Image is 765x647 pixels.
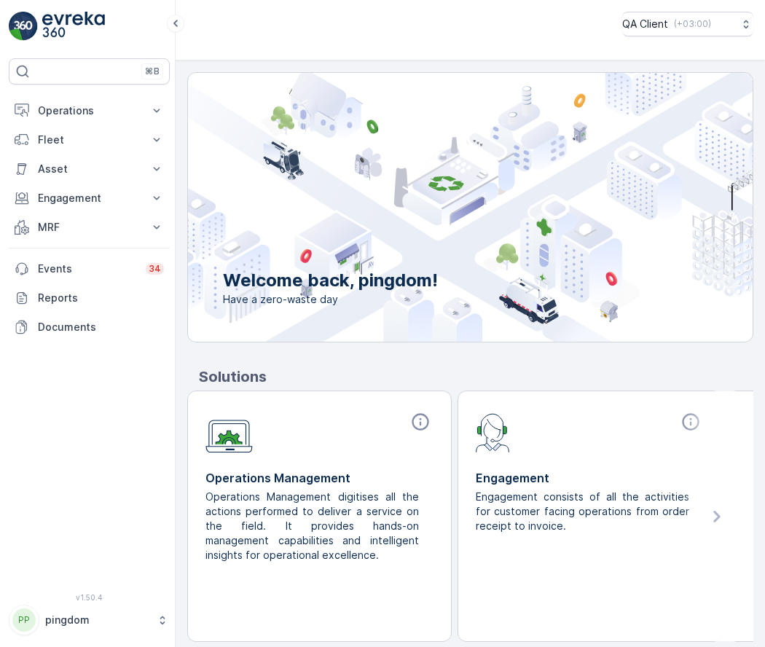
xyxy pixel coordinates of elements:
p: Operations Management [205,469,433,487]
button: Engagement [9,184,170,213]
span: Have a zero-waste day [223,292,438,307]
a: Documents [9,313,170,342]
p: Engagement consists of all the activities for customer facing operations from order receipt to in... [476,490,692,533]
button: QA Client(+03:00) [622,12,753,36]
a: Events34 [9,254,170,283]
p: ⌘B [145,66,160,77]
p: Operations [38,103,141,118]
button: PPpingdom [9,605,170,635]
p: ( +03:00 ) [674,18,711,30]
p: MRF [38,220,141,235]
div: PP [12,608,36,632]
p: Asset [38,162,141,176]
p: Operations Management digitises all the actions performed to deliver a service on the field. It p... [205,490,422,562]
p: Reports [38,291,164,305]
img: logo [9,12,38,41]
p: 34 [149,263,161,275]
span: v 1.50.4 [9,593,170,602]
p: Fleet [38,133,141,147]
button: MRF [9,213,170,242]
img: module-icon [476,412,510,452]
button: Asset [9,154,170,184]
p: Engagement [476,469,704,487]
img: city illustration [122,73,753,342]
p: Solutions [199,366,753,388]
p: pingdom [45,613,149,627]
p: QA Client [622,17,668,31]
button: Fleet [9,125,170,154]
a: Reports [9,283,170,313]
p: Engagement [38,191,141,205]
button: Operations [9,96,170,125]
img: logo_light-DOdMpM7g.png [42,12,105,41]
p: Documents [38,320,164,334]
p: Welcome back, pingdom! [223,269,438,292]
img: module-icon [205,412,253,453]
p: Events [38,262,137,276]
